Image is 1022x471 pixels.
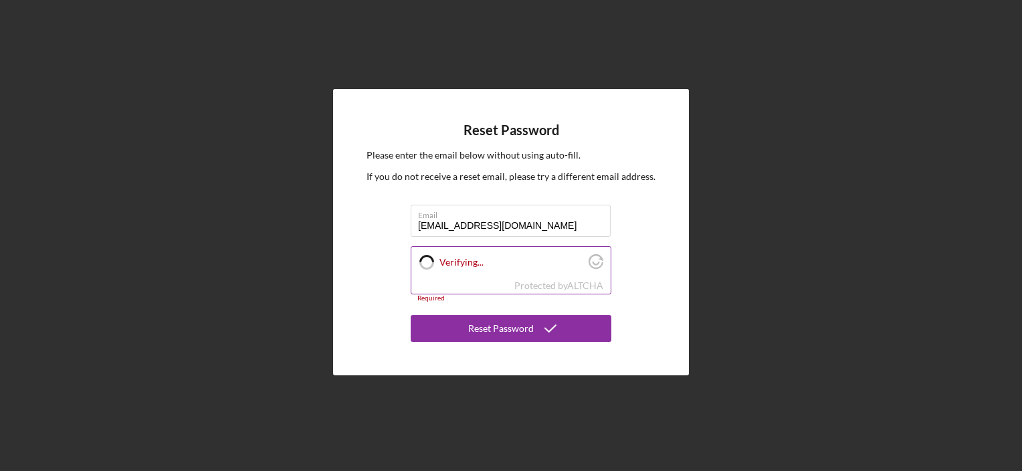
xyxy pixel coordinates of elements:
[439,257,585,268] label: Verifying...
[411,294,611,302] div: Required
[514,280,603,291] div: Protected by
[464,122,559,138] h4: Reset Password
[567,280,603,291] a: Visit Altcha.org
[418,205,611,220] label: Email
[411,315,611,342] button: Reset Password
[589,260,603,271] a: Visit Altcha.org
[367,148,655,163] p: Please enter the email below without using auto-fill.
[468,315,534,342] div: Reset Password
[367,169,655,184] p: If you do not receive a reset email, please try a different email address.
